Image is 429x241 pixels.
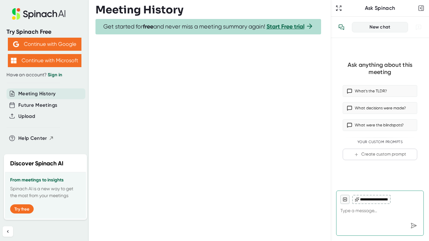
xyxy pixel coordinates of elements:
div: Have an account? [7,72,82,78]
span: Get started for and never miss a meeting summary again! [103,23,314,30]
button: What’s the TLDR? [343,85,417,97]
button: What were the blindspots? [343,119,417,131]
div: Ask anything about this meeting [343,61,417,76]
button: Continue with Microsoft [8,54,81,67]
button: Help Center [18,135,54,142]
div: Your Custom Prompts [343,140,417,144]
button: View conversation history [335,21,348,34]
button: Meeting History [18,90,56,98]
h2: Discover Spinach AI [10,159,63,168]
a: Start Free trial [266,23,304,30]
button: Future Meetings [18,102,57,109]
b: free [143,23,153,30]
button: Expand to Ask Spinach page [334,4,343,13]
div: New chat [356,24,404,30]
img: Aehbyd4JwY73AAAAAElFTkSuQmCC [13,41,19,47]
div: Send message [408,220,420,232]
button: Try free [10,204,34,213]
span: Help Center [18,135,47,142]
button: What decisions were made? [343,102,417,114]
button: Collapse sidebar [3,226,13,237]
div: Ask Spinach [343,5,417,11]
a: Sign in [48,72,62,78]
h3: Meeting History [95,4,183,16]
h3: From meetings to insights [10,177,81,183]
div: Try Spinach Free [7,28,82,36]
button: Close conversation sidebar [417,4,426,13]
p: Spinach AI is a new way to get the most from your meetings [10,185,81,199]
button: Continue with Google [8,38,81,51]
button: Upload [18,113,35,120]
button: Create custom prompt [343,149,417,160]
